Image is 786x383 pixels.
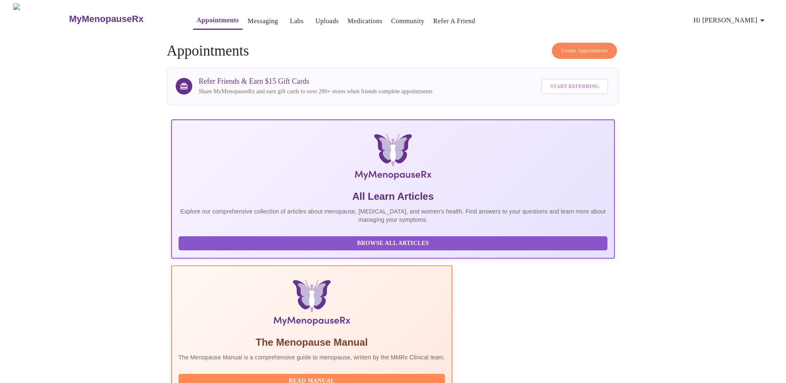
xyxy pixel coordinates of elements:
h3: Refer Friends & Earn $15 Gift Cards [199,77,433,86]
button: Uploads [312,13,342,29]
button: Hi [PERSON_NAME] [690,12,771,29]
span: Start Referring [550,82,599,91]
a: Labs [290,15,304,27]
a: Medications [348,15,382,27]
button: Refer a Friend [430,13,479,29]
img: MyMenopauseRx Logo [245,133,541,183]
a: Appointments [196,15,239,26]
img: Menopause Manual [221,279,403,329]
span: Browse All Articles [187,238,600,249]
p: The Menopause Manual is a comprehensive guide to menopause, written by the MMRx Clinical team. [179,353,445,361]
a: Refer a Friend [433,15,476,27]
a: Start Referring [539,75,610,98]
a: Uploads [315,15,339,27]
button: Community [388,13,428,29]
h5: All Learn Articles [179,190,608,203]
span: Hi [PERSON_NAME] [694,15,767,26]
a: MyMenopauseRx [68,5,177,34]
button: Appointments [193,12,242,30]
button: Medications [344,13,386,29]
h5: The Menopause Manual [179,336,445,349]
button: Create Appointment [552,43,617,59]
a: Messaging [248,15,278,27]
button: Messaging [244,13,281,29]
button: Labs [283,13,310,29]
a: Community [391,15,425,27]
img: MyMenopauseRx Logo [13,3,68,34]
h3: MyMenopauseRx [69,14,144,24]
a: Browse All Articles [179,239,610,246]
span: Create Appointment [561,46,608,56]
h4: Appointments [167,43,619,59]
button: Browse All Articles [179,236,608,251]
p: Share MyMenopauseRx and earn gift cards to over 200+ stores when friends complete appointments [199,87,433,96]
button: Start Referring [541,79,608,94]
p: Explore our comprehensive collection of articles about menopause, [MEDICAL_DATA], and women's hea... [179,207,608,224]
